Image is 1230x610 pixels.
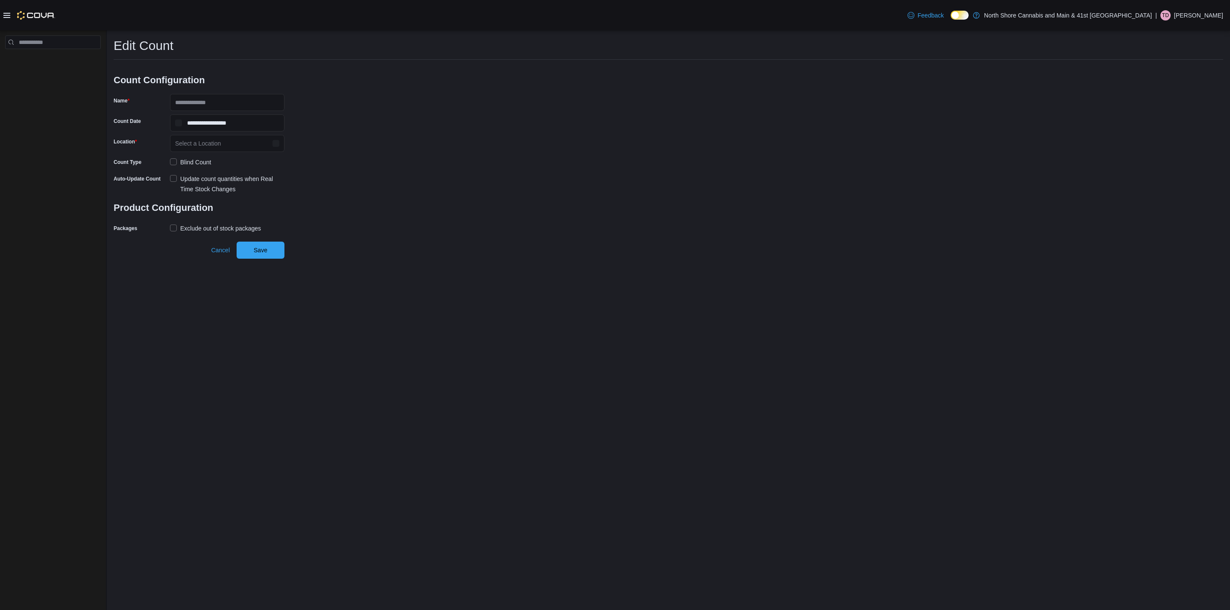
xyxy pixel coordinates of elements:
[180,157,211,167] div: Blind Count
[114,194,284,222] h3: Product Configuration
[1162,10,1169,20] span: TD
[114,225,137,232] label: Packages
[17,11,55,20] img: Cova
[254,246,267,254] span: Save
[114,138,137,145] label: Location
[208,242,233,259] button: Cancel
[1174,10,1223,20] p: [PERSON_NAME]
[5,51,101,71] nav: Complex example
[114,175,161,182] label: Auto-Update Count
[180,174,284,194] div: Update count quantities when Real Time Stock Changes
[180,223,261,233] div: Exclude out of stock packages
[904,7,947,24] a: Feedback
[1160,10,1171,20] div: Tiara Davidson
[211,246,230,254] span: Cancel
[114,37,173,54] h1: Edit Count
[170,114,284,131] input: Press the down key to open a popover containing a calendar.
[1155,10,1157,20] p: |
[114,118,141,125] label: Count Date
[272,140,279,147] button: Open list of options
[237,242,284,259] button: Save
[951,11,969,20] input: Dark Mode
[918,11,944,20] span: Feedback
[114,67,284,94] h3: Count Configuration
[114,97,129,104] label: Name
[114,159,141,166] label: Count Type
[984,10,1152,20] p: North Shore Cannabis and Main & 41st [GEOGRAPHIC_DATA]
